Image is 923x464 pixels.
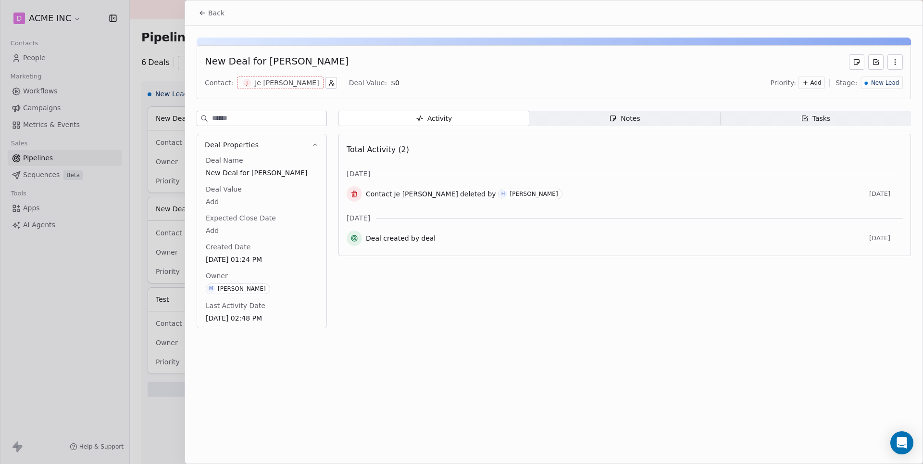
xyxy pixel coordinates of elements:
span: Stage: [836,78,857,88]
span: Deal Properties [205,140,259,150]
div: [PERSON_NAME] [510,191,558,197]
div: Notes [609,114,640,124]
div: Deal Value: [349,78,387,88]
span: [DATE] [347,213,370,223]
div: Contact: [205,78,233,88]
span: Add [206,226,318,235]
div: Open Intercom Messenger [890,431,913,454]
button: Deal Properties [197,134,326,155]
span: Contact [366,189,392,199]
span: [DATE] [347,169,370,179]
button: Back [193,4,230,22]
span: Total Activity (2) [347,145,409,154]
div: M [209,285,213,293]
span: Owner [204,271,230,281]
span: Add [206,197,318,206]
span: Priority: [771,78,797,88]
span: [DATE] [869,190,903,198]
span: New Lead [871,79,899,87]
div: Tasks [801,114,831,124]
span: Add [811,79,822,87]
span: deleted by [460,189,496,199]
span: Je [PERSON_NAME] [394,189,458,199]
div: Deal Properties [197,155,326,328]
span: [DATE] 02:48 PM [206,313,318,323]
span: Deal created by [366,233,419,243]
div: Je [PERSON_NAME] [255,78,319,88]
span: Back [208,8,225,18]
span: deal [421,233,436,243]
div: H [501,190,505,198]
span: $ 0 [391,79,399,87]
span: New Deal for [PERSON_NAME] [206,168,318,178]
span: Last Activity Date [204,301,267,310]
span: [DATE] [869,234,903,242]
span: J [243,79,251,87]
span: Deal Name [204,155,245,165]
span: Created Date [204,242,252,252]
div: [PERSON_NAME] [218,285,266,292]
span: Deal Value [204,184,244,194]
span: [DATE] 01:24 PM [206,255,318,264]
div: New Deal for [PERSON_NAME] [205,54,349,70]
span: Expected Close Date [204,213,278,223]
